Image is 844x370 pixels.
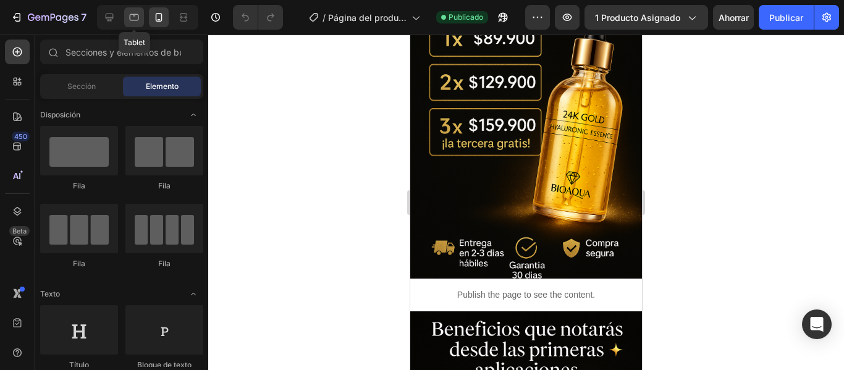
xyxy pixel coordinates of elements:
button: 7 [5,5,92,30]
span: Abrir palanca [184,284,203,304]
button: Ahorrar [713,5,754,30]
font: Ahorrar [719,12,749,23]
span: Abrir palanca [184,105,203,125]
font: Elemento [146,82,179,91]
font: 1 producto asignado [595,12,680,23]
font: Fila [158,181,171,190]
font: Fila [158,259,171,268]
button: Publicar [759,5,814,30]
div: Deshacer/Rehacer [233,5,283,30]
font: Publicado [449,12,483,22]
font: 450 [14,132,27,141]
font: Sección [67,82,96,91]
font: Página del producto - 26 de septiembre, 11:06:43 [328,12,407,49]
font: Bloque de texto [137,360,192,369]
font: Fila [73,259,85,268]
font: Texto [40,289,60,298]
font: Beta [12,227,27,235]
input: Secciones y elementos de búsqueda [40,40,203,64]
font: / [323,12,326,23]
font: Disposición [40,110,80,119]
iframe: Área de diseño [410,35,642,370]
font: Título [69,360,89,369]
font: Fila [73,181,85,190]
font: Publicar [769,12,803,23]
font: 7 [81,11,87,23]
div: Abrir Intercom Messenger [802,309,832,339]
button: 1 producto asignado [584,5,708,30]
